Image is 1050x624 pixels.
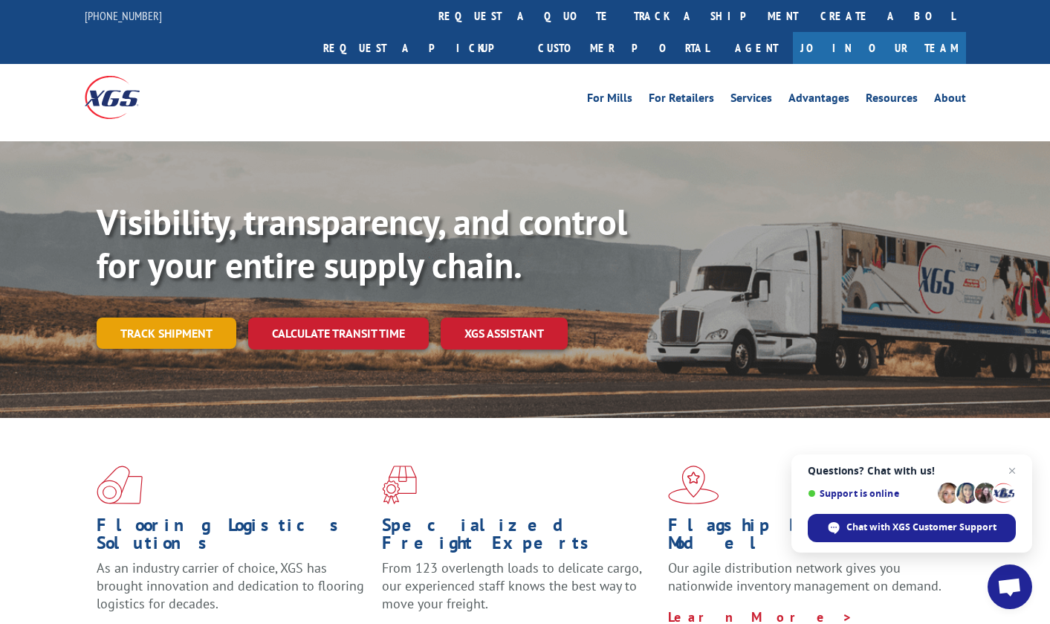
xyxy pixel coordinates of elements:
[808,488,933,499] span: Support is online
[97,559,364,612] span: As an industry carrier of choice, XGS has brought innovation and dedication to flooring logistics...
[808,465,1016,477] span: Questions? Chat with us!
[382,516,656,559] h1: Specialized Freight Experts
[97,318,236,349] a: Track shipment
[668,559,942,594] span: Our agile distribution network gives you nationwide inventory management on demand.
[97,466,143,504] img: xgs-icon-total-supply-chain-intelligence-red
[85,8,162,23] a: [PHONE_NUMBER]
[527,32,720,64] a: Customer Portal
[97,516,371,559] h1: Flooring Logistics Solutions
[730,92,772,109] a: Services
[788,92,849,109] a: Advantages
[1003,462,1021,480] span: Close chat
[649,92,714,109] a: For Retailers
[312,32,527,64] a: Request a pickup
[587,92,632,109] a: For Mills
[720,32,793,64] a: Agent
[808,514,1016,542] div: Chat with XGS Customer Support
[382,466,417,504] img: xgs-icon-focused-on-flooring-red
[97,199,627,288] b: Visibility, transparency, and control for your entire supply chain.
[441,318,568,350] a: XGS ASSISTANT
[846,521,996,534] span: Chat with XGS Customer Support
[934,92,966,109] a: About
[866,92,918,109] a: Resources
[668,516,942,559] h1: Flagship Distribution Model
[248,318,429,350] a: Calculate transit time
[668,466,719,504] img: xgs-icon-flagship-distribution-model-red
[988,565,1032,609] div: Open chat
[793,32,966,64] a: Join Our Team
